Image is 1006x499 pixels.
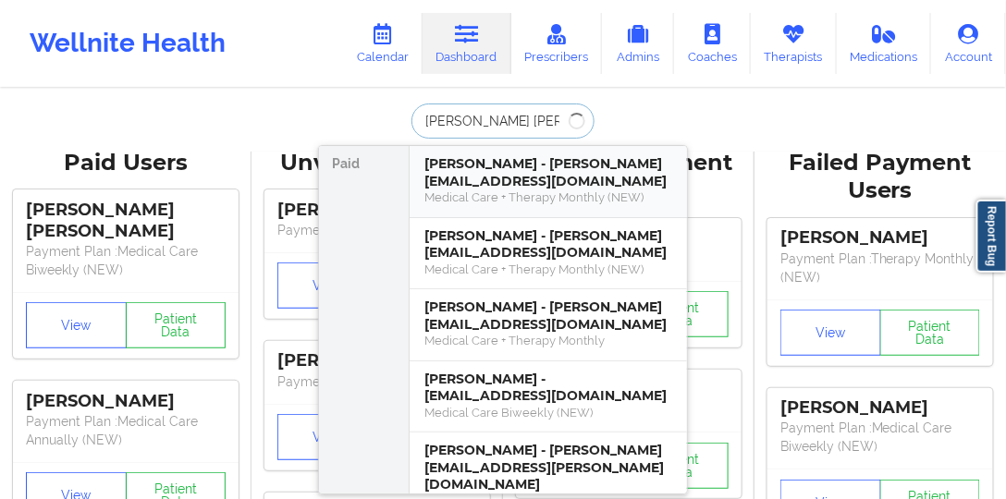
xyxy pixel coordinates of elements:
p: Payment Plan : Medical Care Biweekly (NEW) [780,419,980,456]
p: Payment Plan : Medical Care Annually (NEW) [26,412,226,449]
p: Payment Plan : Unmatched Plan [277,372,477,391]
p: Payment Plan : Medical Care Biweekly (NEW) [26,242,226,279]
a: Prescribers [511,13,603,74]
button: View [26,302,127,348]
a: Therapists [751,13,837,74]
a: Coaches [674,13,751,74]
div: Medical Care + Therapy Monthly (NEW) [424,262,672,277]
div: [PERSON_NAME] - [EMAIL_ADDRESS][DOMAIN_NAME] [424,371,672,405]
div: [PERSON_NAME] [PERSON_NAME] [26,200,226,242]
div: [PERSON_NAME] - [PERSON_NAME][EMAIL_ADDRESS][DOMAIN_NAME] [424,298,672,333]
a: Account [931,13,1006,74]
div: [PERSON_NAME] - [PERSON_NAME][EMAIL_ADDRESS][DOMAIN_NAME] [424,227,672,262]
div: Medical Care + Therapy Monthly [424,333,672,348]
button: Patient Data [126,302,227,348]
a: Calendar [343,13,423,74]
p: Payment Plan : Therapy Monthly (NEW) [780,249,980,286]
a: Dashboard [423,13,511,74]
p: Payment Plan : Unmatched Plan [277,221,477,239]
div: Medical Care + Therapy Monthly (NEW) [424,189,672,205]
a: Admins [602,13,674,74]
div: Paid Users [13,149,239,177]
div: [PERSON_NAME] [277,200,477,221]
button: View [780,310,881,356]
button: View [277,414,378,460]
a: Report Bug [976,200,1006,273]
a: Medications [837,13,932,74]
div: Failed Payment Users [767,149,993,206]
button: Patient Data [880,310,981,356]
button: View [277,262,378,309]
div: [PERSON_NAME] [780,397,980,419]
div: [PERSON_NAME] [277,350,477,371]
div: Medical Care Biweekly (NEW) [424,405,672,420]
div: [PERSON_NAME] - [PERSON_NAME][EMAIL_ADDRESS][PERSON_NAME][DOMAIN_NAME] [424,442,672,493]
div: [PERSON_NAME] - [PERSON_NAME][EMAIL_ADDRESS][DOMAIN_NAME] [424,155,672,189]
div: [PERSON_NAME] [780,227,980,249]
div: Unverified Users [264,149,490,177]
div: [PERSON_NAME] [26,391,226,412]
